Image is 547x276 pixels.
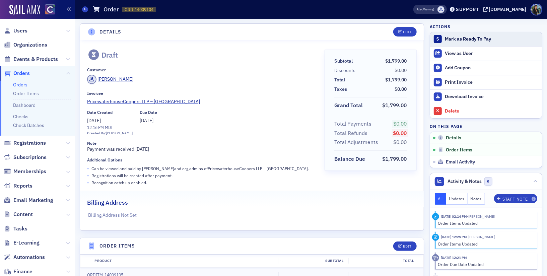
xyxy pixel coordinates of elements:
[13,168,46,175] span: Memberships
[430,104,542,118] button: Delete
[4,154,47,161] a: Subscriptions
[4,27,27,34] a: Users
[87,125,104,130] time: 12:16 PM
[4,197,53,204] a: Email Marketing
[87,91,103,96] div: Invoicee
[438,241,533,247] div: Order Items Updated
[403,30,411,34] div: Edit
[87,110,113,115] div: Date Created
[4,254,45,261] a: Automations
[430,89,542,104] a: Download Invoice
[334,86,347,93] div: Taxes
[4,268,32,275] a: Finance
[432,234,439,241] div: Activity
[445,36,539,42] div: Mark as Ready To Pay
[87,98,200,105] span: PricewaterhouseCoopers LLP – Denver
[87,118,101,124] span: [DATE]
[334,67,355,74] div: Discounts
[432,254,439,261] div: Activity
[87,165,89,172] span: •
[334,129,370,137] span: Total Refunds
[91,172,173,179] p: Registrations will be created after payment.
[395,86,407,92] span: $0.00
[13,182,32,190] span: Reports
[531,4,542,15] span: Profile
[87,98,315,105] a: PricewaterhouseCoopers LLP – [GEOGRAPHIC_DATA]
[467,234,495,239] span: Brenda Astorga
[104,125,113,130] span: MDT
[435,193,446,205] button: All
[348,258,419,264] div: Total
[386,58,407,64] span: $1,799.00
[334,155,365,163] div: Balance Due
[4,41,47,49] a: Organizations
[91,180,147,186] p: Recognition catch up enabled.
[445,108,539,114] div: Delete
[140,118,153,124] span: [DATE]
[383,102,407,109] span: $1,799.00
[101,51,118,59] div: Draft
[430,123,542,129] h4: On this page
[13,268,32,275] span: Finance
[88,212,416,219] p: Billing Address Not Set
[484,177,493,186] span: 0
[417,7,434,12] span: Viewing
[334,67,358,74] span: Discounts
[87,172,89,179] span: •
[432,213,439,220] div: Activity
[4,168,46,175] a: Memberships
[403,245,411,248] div: Edit
[395,67,407,73] span: $0.00
[334,76,347,83] span: Total
[4,225,27,232] a: Tasks
[9,5,40,15] img: SailAMX
[87,198,128,207] h2: Billing Address
[87,157,122,162] div: Additional Options
[394,139,407,145] span: $0.00
[40,4,55,16] a: View Homepage
[393,27,416,37] button: Edit
[106,131,133,136] div: [PERSON_NAME]
[441,214,467,219] time: 9/5/2025 02:14 PM
[13,239,40,247] span: E-Learning
[430,46,542,61] button: View as User
[502,197,528,201] div: Staff Note
[437,6,445,13] span: Floria Group
[13,139,46,147] span: Registrations
[430,23,451,29] h4: Actions
[334,120,371,128] div: Total Payments
[393,130,407,136] span: $0.00
[494,194,537,203] button: Staff Note
[383,155,407,162] span: $1,799.00
[4,211,33,218] a: Content
[98,76,134,83] div: [PERSON_NAME]
[125,7,153,12] span: ORD-14009104
[441,255,467,260] time: 8/26/2025 12:21 PM
[334,101,365,110] span: Grand Total
[13,211,33,218] span: Content
[334,58,355,65] span: Subtotal
[99,28,122,36] h4: Details
[87,131,106,135] span: Created By:
[448,178,482,185] span: Activity & Notes
[445,94,539,100] div: Download Invoice
[13,114,28,120] a: Checks
[13,70,30,77] span: Orders
[87,179,89,186] span: •
[334,86,349,93] span: Taxes
[4,56,58,63] a: Events & Products
[394,120,407,127] span: $0.00
[334,129,367,137] div: Total Refunds
[334,101,363,110] div: Grand Total
[278,258,348,264] div: Subtotal
[87,141,315,153] div: Payment was received [DATE]
[393,241,416,251] button: Edit
[13,197,53,204] span: Email Marketing
[87,75,134,84] a: [PERSON_NAME]
[13,56,58,63] span: Events & Products
[99,243,135,250] h4: Order Items
[489,6,527,12] div: [DOMAIN_NAME]
[90,258,278,264] div: Product
[445,65,539,71] div: Add Coupon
